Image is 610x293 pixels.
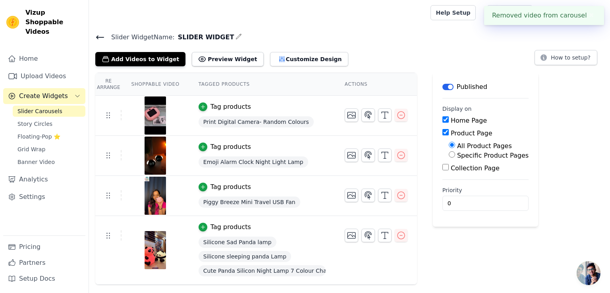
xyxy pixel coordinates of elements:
[199,251,291,262] span: Silicone sleeping panda Lamp
[175,33,234,42] span: SLIDER WIDGET
[3,88,85,104] button: Create Widgets
[535,50,597,65] button: How to setup?
[335,73,417,96] th: Actions
[457,152,529,159] label: Specific Product Pages
[535,56,597,63] a: How to setup?
[451,117,487,124] label: Home Page
[199,142,251,152] button: Tag products
[345,229,358,242] button: Change Thumbnail
[3,255,85,271] a: Partners
[3,68,85,84] a: Upload Videos
[457,142,512,150] label: All Product Pages
[13,106,85,117] a: Slider Carousels
[210,182,251,192] div: Tag products
[144,177,166,215] img: vizup-images-2c0e.jpg
[25,8,82,37] span: Vizup Shoppable Videos
[345,148,358,162] button: Change Thumbnail
[189,73,335,96] th: Tagged Products
[144,96,166,135] img: vizup-images-3cbc.jpg
[6,16,19,29] img: Vizup
[13,156,85,168] a: Banner Video
[552,6,604,20] p: PICKITT MARKET
[487,5,533,20] a: Book Demo
[539,6,604,20] button: P PICKITT MARKET
[199,265,326,276] span: Cute Panda Silicon Night Lamp 7 Colour Changing Light
[3,271,85,287] a: Setup Docs
[144,137,166,175] img: vizup-images-4896.jpg
[199,197,300,208] span: Piggy Breeze Mini Travel USB Fan
[199,182,251,192] button: Tag products
[122,73,189,96] th: Shoppable Video
[451,164,500,172] label: Collection Page
[17,145,45,153] span: Grid Wrap
[451,129,492,137] label: Product Page
[95,52,185,66] button: Add Videos to Widget
[430,5,475,20] a: Help Setup
[13,118,85,129] a: Story Circles
[442,105,472,113] legend: Display on
[3,51,85,67] a: Home
[199,102,251,112] button: Tag products
[457,82,487,92] p: Published
[144,231,166,269] img: vizup-images-d780.jpg
[199,222,251,232] button: Tag products
[13,131,85,142] a: Floating-Pop ⭐
[17,120,52,128] span: Story Circles
[345,189,358,202] button: Change Thumbnail
[17,107,62,115] span: Slider Carousels
[210,102,251,112] div: Tag products
[199,156,308,168] span: Emoji Alarm Clock Night Light Lamp
[270,52,348,66] button: Customize Design
[484,6,604,25] div: Removed video from carousel
[210,222,251,232] div: Tag products
[105,33,175,42] span: Slider Widget Name:
[17,158,55,166] span: Banner Video
[3,239,85,255] a: Pricing
[199,237,276,248] span: Silicone Sad Panda lamp
[95,73,122,96] th: Re Arrange
[210,142,251,152] div: Tag products
[192,52,263,66] button: Preview Widget
[19,91,68,101] span: Create Widgets
[345,108,358,122] button: Change Thumbnail
[442,186,529,194] label: Priority
[236,32,242,42] div: Edit Name
[199,116,314,127] span: Print Digital Camera- Random Colours
[3,189,85,205] a: Settings
[17,133,60,141] span: Floating-Pop ⭐
[3,172,85,187] a: Analytics
[587,11,596,20] button: Close
[13,144,85,155] a: Grid Wrap
[577,261,600,285] div: Open chat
